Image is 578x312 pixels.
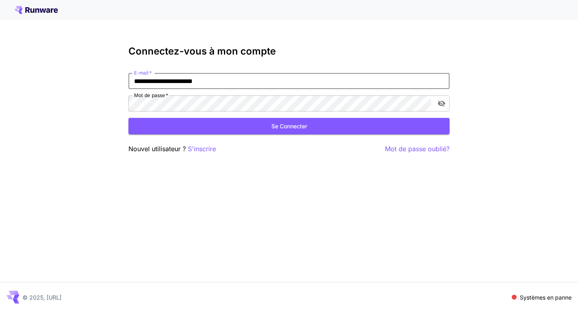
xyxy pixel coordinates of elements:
button: Mot de passe oublié? [385,144,450,154]
font: Se connecter [271,123,307,130]
button: Se connecter [128,118,450,134]
font: S'inscrire [188,145,216,153]
font: Connectez-vous à mon compte [128,45,276,57]
font: Mot de passe [134,92,165,98]
font: Systèmes en panne [520,294,572,301]
font: Mot de passe oublié? [385,145,450,153]
font: © 2025, [URL] [22,294,61,301]
font: E-mail [134,70,149,76]
font: Nouvel utilisateur ? [128,145,186,153]
button: activer la visibilité du mot de passe [434,96,449,111]
button: S'inscrire [188,144,216,154]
